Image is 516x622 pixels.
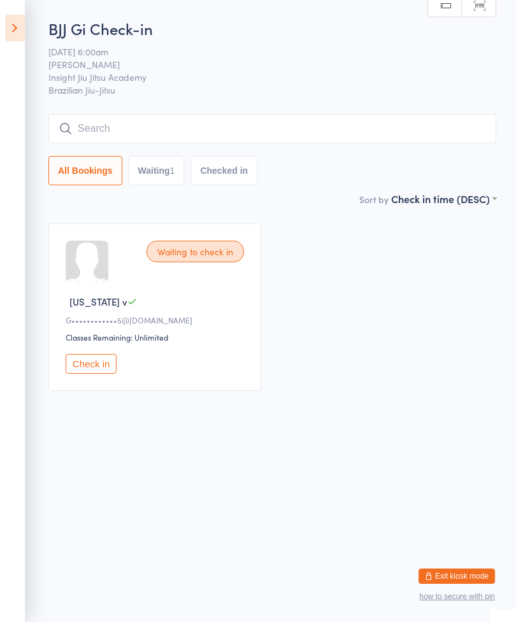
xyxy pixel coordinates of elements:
[66,354,117,374] button: Check in
[147,241,244,262] div: Waiting to check in
[129,156,185,185] button: Waiting1
[48,156,122,185] button: All Bookings
[419,592,495,601] button: how to secure with pin
[66,315,248,325] div: G••••••••••••5@[DOMAIN_NAME]
[170,166,175,176] div: 1
[419,569,495,584] button: Exit kiosk mode
[48,83,496,96] span: Brazilian Jiu-Jitsu
[48,18,496,39] h2: BJJ Gi Check-in
[66,332,248,343] div: Classes Remaining: Unlimited
[69,295,127,308] span: [US_STATE] v
[359,193,389,206] label: Sort by
[190,156,257,185] button: Checked in
[48,45,477,58] span: [DATE] 6:00am
[391,192,496,206] div: Check in time (DESC)
[48,71,477,83] span: Insight Jiu Jitsu Academy
[48,58,477,71] span: [PERSON_NAME]
[48,114,496,143] input: Search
